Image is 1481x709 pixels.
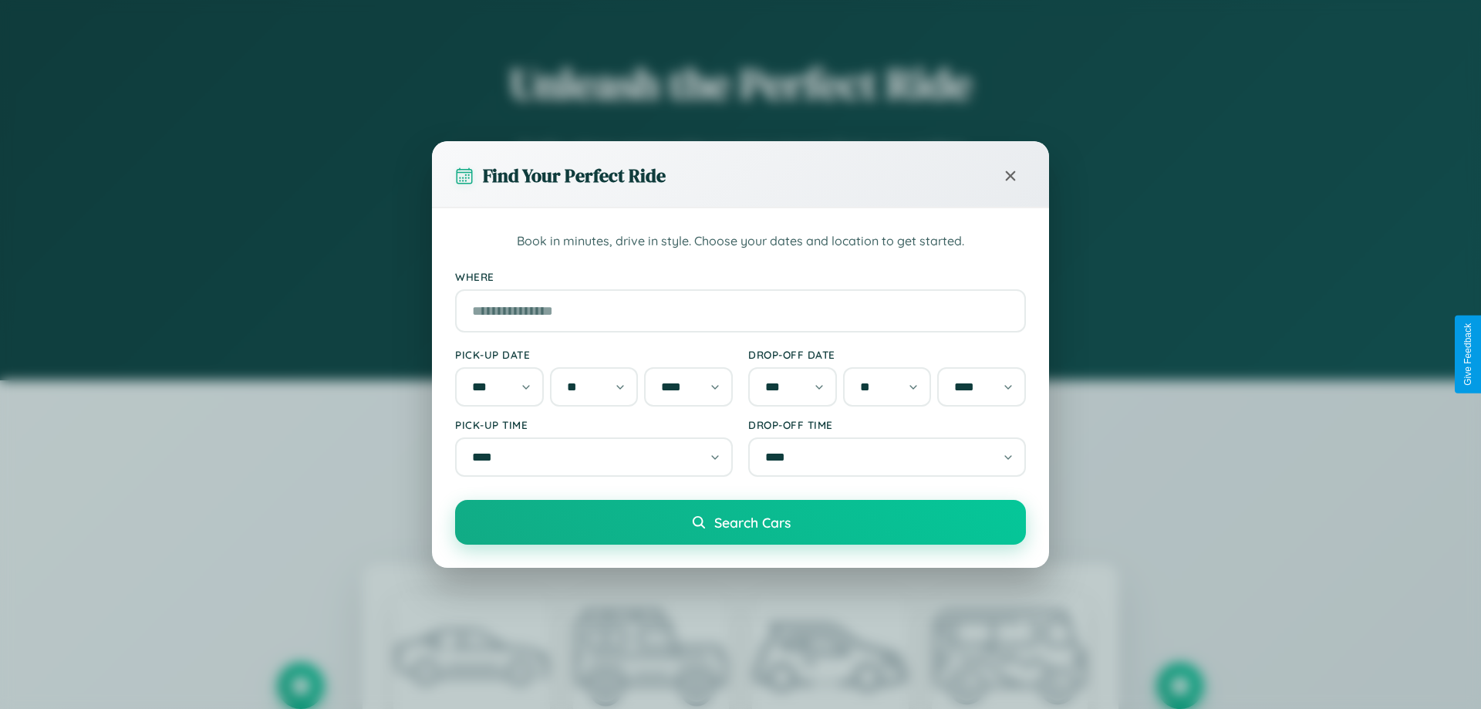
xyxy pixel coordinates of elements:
[483,163,666,188] h3: Find Your Perfect Ride
[455,500,1026,545] button: Search Cars
[748,418,1026,431] label: Drop-off Time
[455,231,1026,252] p: Book in minutes, drive in style. Choose your dates and location to get started.
[748,348,1026,361] label: Drop-off Date
[714,514,791,531] span: Search Cars
[455,348,733,361] label: Pick-up Date
[455,270,1026,283] label: Where
[455,418,733,431] label: Pick-up Time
